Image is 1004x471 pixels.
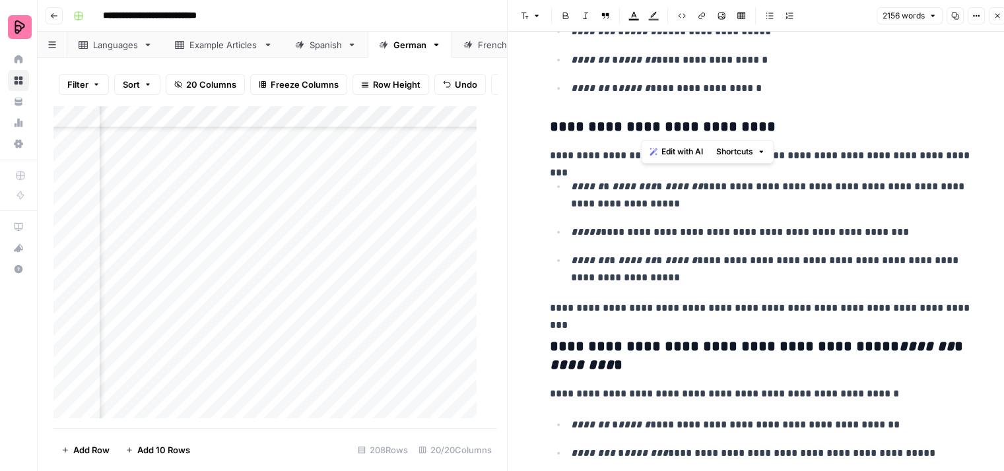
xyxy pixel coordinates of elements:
[186,78,236,91] span: 20 Columns
[271,78,339,91] span: Freeze Columns
[137,443,190,456] span: Add 10 Rows
[393,38,426,51] div: German
[8,237,29,259] button: What's new?
[434,74,486,95] button: Undo
[8,11,29,44] button: Workspace: Preply
[8,216,29,237] a: AirOps Academy
[883,10,925,22] span: 2156 words
[284,32,368,58] a: Spanish
[352,74,429,95] button: Row Height
[53,439,117,460] button: Add Row
[711,143,770,160] button: Shortcuts
[877,7,943,24] button: 2156 words
[67,32,164,58] a: Languages
[8,91,29,112] a: Your Data
[716,146,753,158] span: Shortcuts
[59,74,109,95] button: Filter
[644,143,708,160] button: Edit with AI
[8,49,29,70] a: Home
[117,439,198,460] button: Add 10 Rows
[8,112,29,133] a: Usage
[413,439,497,460] div: 20/20 Columns
[452,32,533,58] a: French
[310,38,342,51] div: Spanish
[164,32,284,58] a: Example Articles
[166,74,245,95] button: 20 Columns
[123,78,140,91] span: Sort
[114,74,160,95] button: Sort
[455,78,477,91] span: Undo
[189,38,258,51] div: Example Articles
[352,439,413,460] div: 208 Rows
[661,146,703,158] span: Edit with AI
[373,78,420,91] span: Row Height
[9,238,28,258] div: What's new?
[8,70,29,91] a: Browse
[73,443,110,456] span: Add Row
[8,133,29,154] a: Settings
[368,32,452,58] a: German
[478,38,508,51] div: French
[67,78,88,91] span: Filter
[8,15,32,39] img: Preply Logo
[93,38,138,51] div: Languages
[250,74,347,95] button: Freeze Columns
[8,259,29,280] button: Help + Support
